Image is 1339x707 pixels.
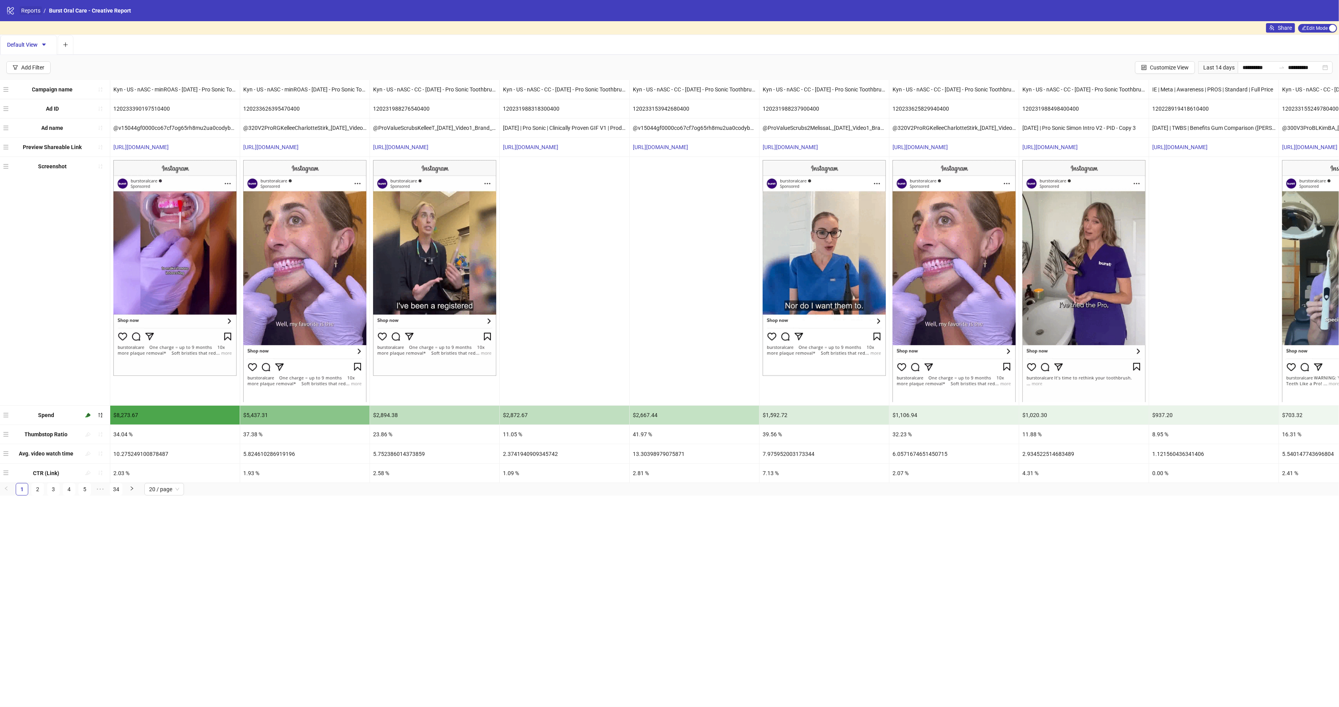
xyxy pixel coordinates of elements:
[44,6,46,15] li: /
[503,144,558,150] a: [URL][DOMAIN_NAME]
[110,99,240,118] div: 120233390197510400
[1022,160,1146,402] img: Screenshot 120231988498400400
[240,444,370,463] div: 5.824610286919196
[373,144,428,150] a: [URL][DOMAIN_NAME]
[98,432,103,437] span: sort-ascending
[370,118,499,137] div: @ProValueScrubsKelleeT_[DATE]_Video1_Brand_Review_ProSonicToothbrush_BurstOralCare__iter0
[760,406,889,425] div: $1,592.72
[98,125,103,131] span: sort-ascending
[1150,64,1189,71] span: Customize View
[1019,80,1149,99] div: Kyn - US - nASC - CC - [DATE] - Pro Sonic Toothbrush
[1198,61,1238,74] div: Last 14 days
[20,6,42,15] a: Reports
[630,118,759,137] div: @v15044gf0000co67cf7og65rh8mu2ua0codybarr_[DATE]_Video1_Brand_Tstimonial_ProSonicToothBrush_Burst...
[889,406,1019,425] div: $1,106.94
[16,483,28,496] li: 1
[3,106,9,111] span: menu
[1141,65,1147,70] span: control
[1279,64,1285,71] span: swap-right
[370,464,499,483] div: 2.58 %
[98,164,103,169] span: sort-ascending
[3,412,9,418] span: menu
[3,83,11,96] div: menu
[78,483,91,496] li: 5
[47,483,59,495] a: 3
[630,425,759,444] div: 41.97 %
[6,61,51,74] button: Add Filter
[3,122,11,134] div: menu
[98,144,103,150] span: sort-ascending
[33,470,59,476] b: CTR (Link)
[25,431,68,437] b: Thumbstop Ratio
[889,80,1019,99] div: Kyn - US - nASC - CC - [DATE] - Pro Sonic Toothbrush
[3,141,11,153] div: menu
[3,428,11,441] div: menu
[893,160,1016,402] img: Screenshot 120233625829940400
[94,483,107,496] li: Next 5 Pages
[3,447,11,460] div: menu
[1149,99,1279,118] div: 120228919418610400
[98,470,103,476] span: sort-ascending
[1279,64,1285,71] span: to
[760,464,889,483] div: 7.13 %
[7,42,50,48] span: Default View
[98,87,103,92] span: sort-ascending
[763,160,886,376] img: Screenshot 120231988237900400
[630,80,759,99] div: Kyn - US - nASC - CC - [DATE] - Pro Sonic Toothbrush
[47,483,60,496] li: 3
[1019,118,1149,137] div: [DATE] | Pro Sonic Simon Intro V2 - PID - Copy 3
[240,406,370,425] div: $5,437.31
[32,483,44,495] a: 2
[1149,406,1279,425] div: $937.20
[1149,80,1279,99] div: IE | Meta | Awareness | PROS | Standard | Full Price
[893,144,948,150] a: [URL][DOMAIN_NAME]
[500,118,629,137] div: [DATE] | Pro Sonic | Clinically Proven GIF V1 | Product Intro | GIF | Pro Sonic | | Premium Quali...
[144,483,184,496] div: Page Size
[1019,99,1149,118] div: 120231988498400400
[79,483,91,495] a: 5
[500,464,629,483] div: 1.09 %
[85,470,91,476] span: highlight
[110,80,240,99] div: Kyn - US - nASC - minROAS - [DATE] - Pro Sonic Toothbrush
[370,99,499,118] div: 120231988276540400
[85,432,91,437] span: highlight
[630,406,759,425] div: $2,667.44
[889,118,1019,137] div: @320V2ProRGKelleeCharlotteStirk_[DATE]_Video1_Brand_Testimonial_ProSonicToothBrush_BurstOralCare_...
[1149,464,1279,483] div: 0.00 %
[3,160,11,173] div: menu
[1149,425,1279,444] div: 8.95 %
[110,406,240,425] div: $8,273.67
[763,144,818,150] a: [URL][DOMAIN_NAME]
[370,80,499,99] div: Kyn - US - nASC - CC - [DATE] - Pro Sonic Toothbrush
[1269,25,1275,31] span: usergroup-add
[3,144,9,150] span: menu
[3,467,11,479] div: menu
[370,406,499,425] div: $2,894.38
[19,450,73,457] b: Avg. video watch time
[21,64,44,71] div: Add Filter
[373,160,496,376] img: Screenshot 120231988276540400
[126,483,138,496] li: Next Page
[889,444,1019,463] div: 6.0571674651450715
[1278,25,1292,31] span: Share
[760,118,889,137] div: @ProValueScrubs2MelissaL_[DATE]_Video1_Brand_Review_ProSonicToothbrush_BurstOralCare__iter0
[94,483,107,496] span: •••
[85,412,91,418] span: highlight
[243,144,299,150] a: [URL][DOMAIN_NAME]
[110,464,240,483] div: 2.03 %
[889,425,1019,444] div: 32.23 %
[85,451,91,456] span: highlight
[370,425,499,444] div: 23.86 %
[1019,425,1149,444] div: 11.88 %
[38,163,67,169] b: Screenshot
[500,406,629,425] div: $2,872.67
[110,483,122,495] a: 34
[3,432,9,437] span: menu
[16,483,28,495] a: 1
[3,451,9,456] span: menu
[38,412,54,418] b: Spend
[760,425,889,444] div: 39.56 %
[63,483,75,495] a: 4
[370,444,499,463] div: 5.752386014373859
[13,65,18,70] span: filter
